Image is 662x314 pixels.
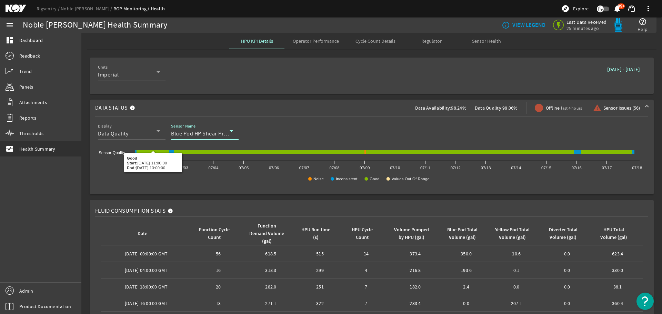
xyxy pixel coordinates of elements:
div: 515 [300,250,340,257]
div: 216.8 [392,267,439,274]
span: Regulator [421,39,442,43]
text: Values Out Of Range [392,177,430,181]
span: Reports [19,114,36,121]
span: 98.24% [451,105,467,111]
div: Volume Pumped by HPU (gal) [392,226,436,241]
mat-icon: explore [561,4,570,13]
div: Noble [PERSON_NAME] Health Summary [23,22,168,29]
div: 251 [300,283,340,290]
span: Attachments [19,99,47,106]
text: 07/15 [541,166,551,170]
mat-expansion-panel-header: Data StatusData Availability:98.24%Data Quality:98.06%Offlinelast 4 hoursSensor Issues (56) [90,100,654,116]
a: Health [151,6,165,12]
div: 330.0 [595,267,640,274]
div: 2.4 [444,283,489,290]
span: 25 minutes ago [566,25,607,31]
span: Trend [19,68,32,75]
div: 322 [300,300,340,307]
div: Function Demand Volume (gal) [248,222,285,245]
text: 07/06 [269,166,279,170]
div: 318.3 [247,267,294,274]
mat-icon: support_agent [628,4,636,13]
div: 10.6 [494,250,539,257]
span: Admin [19,287,33,294]
mat-icon: notifications [613,4,621,13]
span: Thresholds [19,130,44,137]
div: 618.5 [247,250,294,257]
text: 07/13 [481,166,491,170]
div: 623.4 [595,250,640,257]
mat-icon: warning [593,104,599,112]
span: Data Quality: [475,105,502,111]
mat-icon: monitor_heart [6,145,14,153]
span: Explore [573,5,589,12]
span: Imperial [98,71,119,78]
button: 99+ [613,5,621,12]
span: Help [638,26,648,33]
mat-icon: menu [6,21,14,29]
div: HPU Total Volume (gal) [595,226,637,241]
span: Fluid Consumption Stats [95,207,165,214]
span: Panels [19,83,33,90]
div: Date [138,230,147,237]
div: HPU Run time (s) [301,226,331,241]
a: Noble [PERSON_NAME] [61,6,113,12]
button: more_vert [640,0,656,17]
span: Blue Pod HP Shear Pressure [171,130,240,137]
mat-panel-title: Data Status [95,100,138,116]
div: 0.0 [544,250,590,257]
div: 14 [345,250,387,257]
b: VIEW LEGEND [512,22,545,29]
div: 299 [300,267,340,274]
mat-label: Units [98,65,108,70]
text: 07/18 [632,166,642,170]
div: 350.0 [444,250,489,257]
div: 282.0 [247,283,294,290]
div: [DATE] 16:00:00 GMT [103,300,189,307]
span: Cycle Count Details [355,39,395,43]
div: Function Cycle Count [196,226,233,241]
div: 20 [195,283,242,290]
span: Data Availability: [415,105,451,111]
div: 0.0 [544,267,590,274]
mat-icon: info_outline [502,21,507,29]
text: 07/11 [420,166,430,170]
div: 0.0 [544,300,590,307]
div: [DATE] 18:00:00 GMT [103,283,189,290]
button: Open Resource Center [636,293,654,310]
text: Inconsistent [336,177,358,181]
div: Volume Pumped by HPU (gal) [393,226,430,241]
div: 38.1 [595,283,640,290]
div: 373.4 [392,250,439,257]
text: 07/07 [299,166,309,170]
div: Data StatusData Availability:98.24%Data Quality:98.06%Offlinelast 4 hoursSensor Issues (56) [90,116,654,194]
span: Readback [19,52,40,59]
button: [DATE] - [DATE] [602,63,645,75]
span: last 4 hours [561,105,582,111]
text: 07/05 [239,166,249,170]
button: VIEW LEGEND [499,19,548,31]
text: 07/04 [209,166,219,170]
text: Sensor Quality [99,151,125,155]
b: [DATE] - [DATE] [607,66,640,73]
a: Rigsentry [37,6,61,12]
div: [DATE] 04:00:00 GMT [103,267,189,274]
text: Good [370,177,379,181]
span: Data Quality [98,130,128,137]
text: 07/14 [511,166,521,170]
div: 7 [345,283,387,290]
div: 13 [195,300,242,307]
text: 07/09 [360,166,370,170]
div: 182.0 [392,283,439,290]
button: Explore [559,3,591,14]
span: Last Data Received [566,19,607,25]
a: BOP Monitoring [113,6,151,12]
div: Blue Pod Total Volume (gal) [445,226,480,241]
div: 0.0 [444,300,489,307]
div: Function Demand Volume (gal) [247,222,292,245]
text: 07/10 [390,166,400,170]
div: Diverter Total Volume (gal) [544,226,587,241]
text: 07/02 [148,166,158,170]
div: Diverter Total Volume (gal) [545,226,581,241]
button: Sensor Issues (56) [590,102,643,114]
